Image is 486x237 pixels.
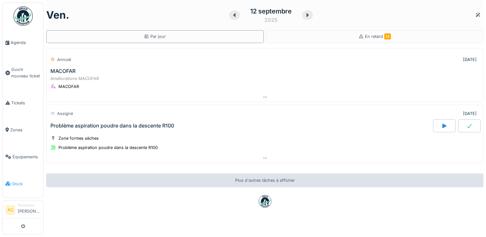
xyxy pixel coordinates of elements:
span: Tickets [11,100,41,106]
span: Équipements [13,154,41,160]
li: [PERSON_NAME] [18,203,41,217]
a: Zones [3,116,43,143]
h1: ven. [46,9,69,21]
div: Problème aspiration poudre dans la descente R100 [50,123,174,129]
a: Stock [3,170,43,197]
div: [DATE] [463,110,477,117]
div: Assigné [57,110,73,117]
div: Annulé [57,57,71,63]
li: AC [5,205,15,215]
img: Badge_color-CXgf-gQk.svg [13,6,33,26]
div: Technicien [18,203,41,208]
span: 14 [384,33,391,39]
a: Tickets [3,89,43,116]
div: 12 septembre [250,6,292,16]
span: Agenda [11,39,41,46]
span: En retard [365,34,391,39]
span: Stock [12,181,41,187]
img: badge-BVDL4wpA.svg [259,195,271,208]
span: Zones [10,127,41,133]
div: 2025 [264,16,278,24]
div: MACOFAR [50,68,75,74]
div: Zone formes sèches [58,135,99,141]
div: Plus d'autres tâches à afficher [46,173,483,187]
div: Améliorations MACOFAR [50,75,479,82]
div: Par jour [144,33,166,39]
div: MACOFAR [58,83,79,90]
a: Agenda [3,29,43,56]
a: Ouvrir nouveau ticket [3,56,43,89]
a: AC Technicien[PERSON_NAME] [5,203,41,218]
div: [DATE] [463,57,477,63]
div: Problème aspiration poudre dans la descente R100 [58,145,158,151]
a: Équipements [3,143,43,170]
span: Ouvrir nouveau ticket [11,66,41,79]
